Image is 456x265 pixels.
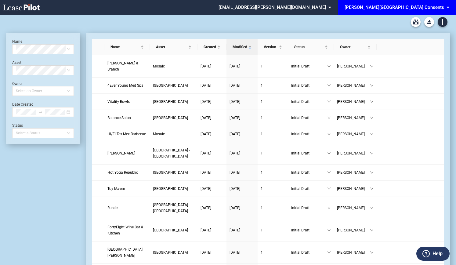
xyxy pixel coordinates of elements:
span: down [370,206,374,210]
a: [GEOGRAPHIC_DATA] - [GEOGRAPHIC_DATA] [153,147,194,159]
a: [DATE] [201,63,223,69]
span: Village Oaks [153,100,188,104]
span: 1 [261,187,263,191]
span: [DATE] [201,151,211,155]
span: Status [294,44,324,50]
span: down [327,84,331,87]
a: Vitality Bowls [107,99,147,105]
a: 1 [261,115,285,121]
span: Initial Draft [291,82,327,89]
a: Balance Salon [107,115,147,121]
span: 1 [261,228,263,232]
th: Owner [334,39,377,55]
span: [PERSON_NAME] [337,99,370,105]
span: Initial Draft [291,186,327,192]
span: Strawberry Village [153,170,188,175]
a: Download Blank Form [424,17,434,27]
a: [DATE] [201,82,223,89]
a: [DATE] [201,186,223,192]
a: Archive [411,17,421,27]
span: [DATE] [201,64,211,68]
a: [GEOGRAPHIC_DATA] [153,227,194,233]
span: FortyEight Wine Bar & Kitchen [107,225,143,235]
span: [DATE] [230,170,240,175]
span: [DATE] [201,83,211,88]
span: 1 [261,250,263,255]
span: 1 [261,170,263,175]
a: 1 [261,186,285,192]
span: [PERSON_NAME] [337,82,370,89]
span: down [327,171,331,174]
label: Help [432,250,443,258]
span: down [370,151,374,155]
span: down [370,251,374,254]
a: [DATE] [230,150,255,156]
a: Hi/Fi Tex Mex Barbecue [107,131,147,137]
span: Initial Draft [291,99,327,105]
span: Initial Draft [291,205,327,211]
a: [DATE] [230,63,255,69]
a: 1 [261,227,285,233]
a: [DATE] [230,99,255,105]
span: down [370,84,374,87]
a: [GEOGRAPHIC_DATA][PERSON_NAME] [107,246,147,259]
span: Uptown Park - East [153,203,190,213]
a: [GEOGRAPHIC_DATA] [153,99,194,105]
span: down [327,228,331,232]
span: Initial Draft [291,249,327,256]
span: Modified [233,44,247,50]
a: 1 [261,249,285,256]
span: Initial Draft [291,227,327,233]
span: 1 [261,64,263,68]
span: [DATE] [201,132,211,136]
span: down [370,64,374,68]
span: [DATE] [230,64,240,68]
span: Initial Draft [291,115,327,121]
span: down [327,187,331,191]
span: down [370,116,374,120]
label: Asset [12,60,21,65]
span: [PERSON_NAME] [337,227,370,233]
span: Park Place [153,116,188,120]
a: [GEOGRAPHIC_DATA] - [GEOGRAPHIC_DATA] [153,202,194,214]
span: [DATE] [230,132,240,136]
span: [DATE] [201,206,211,210]
span: Owner [340,44,366,50]
span: Initial Draft [291,150,327,156]
a: [GEOGRAPHIC_DATA] [153,249,194,256]
span: [PERSON_NAME] [337,186,370,192]
span: [DATE] [230,228,240,232]
span: [DATE] [230,250,240,255]
a: [GEOGRAPHIC_DATA] [153,82,194,89]
a: 1 [261,169,285,176]
a: FortyEight Wine Bar & Kitchen [107,224,147,236]
a: Rustic [107,205,147,211]
a: [DATE] [230,186,255,192]
span: Mosaic [153,132,165,136]
a: Mosaic [153,131,194,137]
span: [DATE] [201,100,211,104]
span: down [370,132,374,136]
span: down [327,206,331,210]
th: Modified [226,39,258,55]
span: down [327,251,331,254]
span: [PERSON_NAME] [337,150,370,156]
div: [PERSON_NAME][GEOGRAPHIC_DATA] Consents [345,5,444,10]
span: Initial Draft [291,63,327,69]
a: [DATE] [201,99,223,105]
span: to [38,110,43,114]
span: [DATE] [230,83,240,88]
span: [DATE] [230,151,240,155]
span: [PERSON_NAME] [337,249,370,256]
a: 1 [261,99,285,105]
a: [DATE] [201,205,223,211]
button: Help [416,247,450,261]
span: Initial Draft [291,169,327,176]
span: [PERSON_NAME] [337,131,370,137]
span: 1 [261,83,263,88]
a: 1 [261,131,285,137]
a: [DATE] [230,169,255,176]
a: [DATE] [201,249,223,256]
a: [DATE] [230,82,255,89]
span: 1 [261,116,263,120]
